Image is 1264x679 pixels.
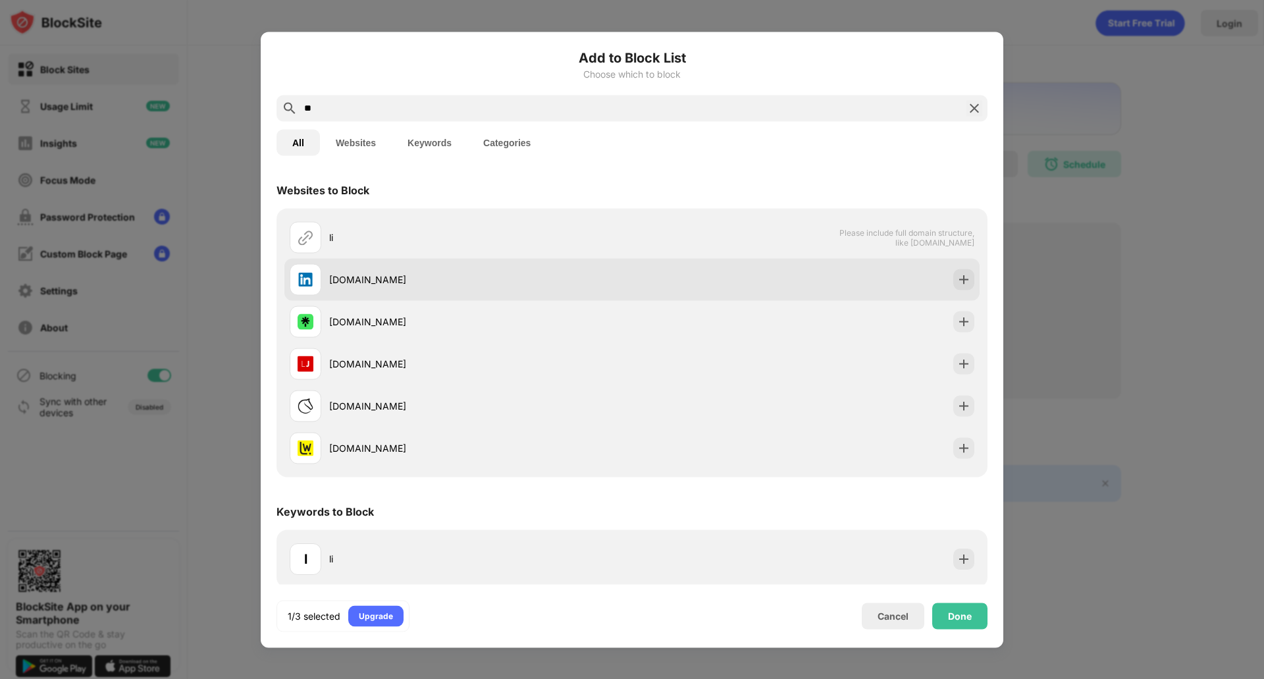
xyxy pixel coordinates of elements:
[298,229,313,245] img: url.svg
[329,552,632,566] div: li
[329,315,632,329] div: [DOMAIN_NAME]
[839,227,974,247] span: Please include full domain structure, like [DOMAIN_NAME]
[304,549,307,568] div: l
[359,609,393,622] div: Upgrade
[329,231,632,244] div: li
[276,47,987,67] h6: Add to Block List
[329,399,632,413] div: [DOMAIN_NAME]
[467,129,546,155] button: Categories
[878,611,908,622] div: Cancel
[298,271,313,287] img: favicons
[329,441,632,455] div: [DOMAIN_NAME]
[329,357,632,371] div: [DOMAIN_NAME]
[298,440,313,456] img: favicons
[320,129,392,155] button: Websites
[282,100,298,116] img: search.svg
[966,100,982,116] img: search-close
[276,68,987,79] div: Choose which to block
[276,129,320,155] button: All
[329,273,632,286] div: [DOMAIN_NAME]
[276,504,374,518] div: Keywords to Block
[276,183,369,196] div: Websites to Block
[298,398,313,414] img: favicons
[288,609,340,622] div: 1/3 selected
[948,611,972,621] div: Done
[298,356,313,371] img: favicons
[392,129,467,155] button: Keywords
[298,313,313,329] img: favicons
